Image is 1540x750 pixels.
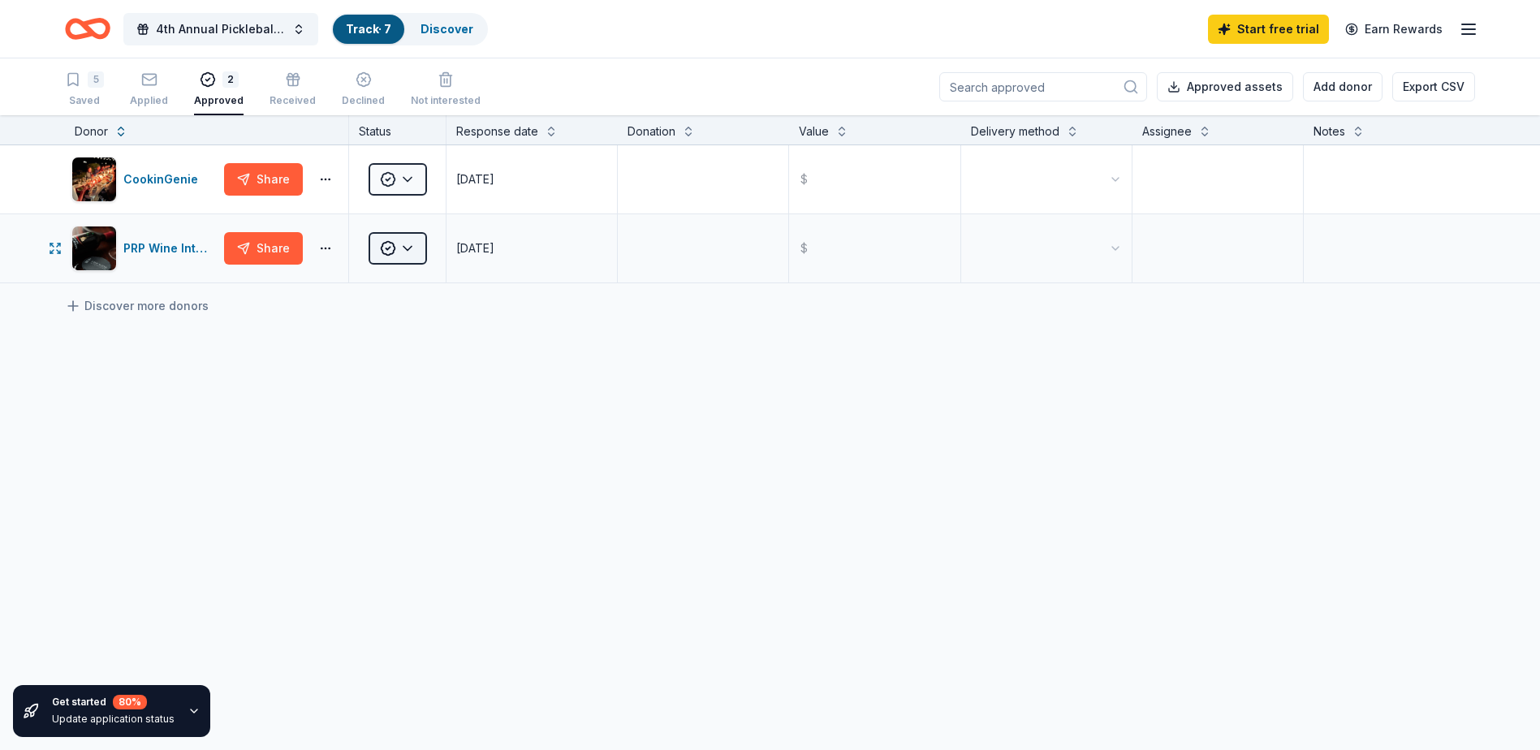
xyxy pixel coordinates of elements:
div: Delivery method [971,122,1059,141]
button: Not interested [411,65,481,115]
a: Home [65,10,110,48]
div: 5 [88,71,104,88]
button: Track· 7Discover [331,13,488,45]
div: [DATE] [456,170,494,189]
a: Start free trial [1208,15,1329,44]
div: [DATE] [456,239,494,258]
button: Applied [130,65,168,115]
div: Donor [75,122,108,141]
div: PRP Wine International [123,239,218,258]
input: Search approved [939,72,1147,101]
a: Earn Rewards [1335,15,1452,44]
button: 4th Annual Pickleball Tournament, Online Auction & Raffle with all proceeds to Orlando Health CMN [123,13,318,45]
button: 5Saved [65,65,104,115]
span: 4th Annual Pickleball Tournament, Online Auction & Raffle with all proceeds to Orlando Health CMN [156,19,286,39]
a: Discover more donors [65,296,209,316]
a: Track· 7 [346,22,391,36]
button: Approved assets [1157,72,1293,101]
div: Assignee [1142,122,1192,141]
button: [DATE] [446,145,617,213]
button: Share [224,232,303,265]
div: 2 [222,71,239,88]
img: Image for CookinGenie [72,157,116,201]
button: Declined [342,65,385,115]
button: 2Approved [194,65,244,115]
div: CookinGenie [123,170,205,189]
div: Received [270,94,316,107]
div: Notes [1314,122,1345,141]
div: Applied [130,94,168,107]
button: [DATE] [446,214,617,282]
button: Export CSV [1392,72,1475,101]
img: Image for PRP Wine International [72,226,116,270]
button: Image for CookinGenieCookinGenie [71,157,218,202]
div: Update application status [52,713,175,726]
button: Received [270,65,316,115]
a: Discover [421,22,473,36]
button: Image for PRP Wine InternationalPRP Wine International [71,226,218,271]
div: Value [799,122,829,141]
div: Approved [194,94,244,107]
div: Donation [628,122,675,141]
div: Status [349,115,446,144]
button: Add donor [1303,72,1383,101]
div: Saved [65,94,104,107]
div: 80 % [113,695,147,709]
div: Declined [342,94,385,107]
div: Get started [52,695,175,709]
button: Share [224,163,303,196]
div: Response date [456,122,538,141]
div: Not interested [411,94,481,107]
